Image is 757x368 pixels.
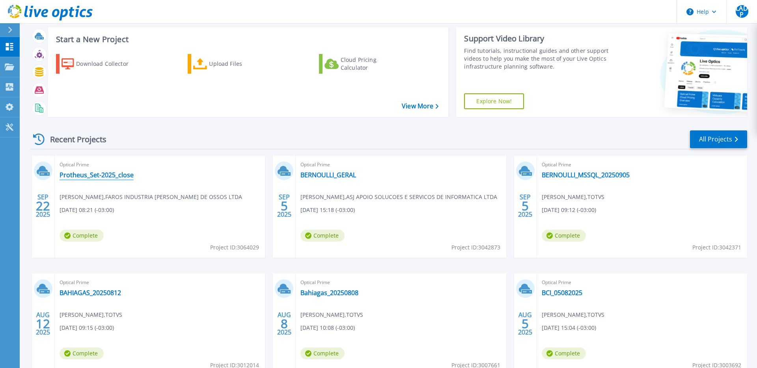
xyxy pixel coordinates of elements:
[36,203,50,209] span: 22
[542,206,596,214] span: [DATE] 09:12 (-03:00)
[277,309,292,338] div: AUG 2025
[542,160,742,169] span: Optical Prime
[35,191,50,220] div: SEP 2025
[56,35,438,44] h3: Start a New Project
[60,310,122,319] span: [PERSON_NAME] , TOTVS
[300,160,501,169] span: Optical Prime
[542,323,596,332] span: [DATE] 15:04 (-03:00)
[300,206,355,214] span: [DATE] 15:18 (-03:00)
[60,206,114,214] span: [DATE] 08:21 (-03:00)
[692,243,741,252] span: Project ID: 3042371
[300,348,345,359] span: Complete
[60,348,104,359] span: Complete
[464,33,612,44] div: Support Video Library
[35,309,50,338] div: AUG 2025
[60,193,242,201] span: [PERSON_NAME] , FAROS INDUSTRIA [PERSON_NAME] DE OSSOS LTDA
[60,323,114,332] span: [DATE] 09:15 (-03:00)
[319,54,407,74] a: Cloud Pricing Calculator
[542,348,586,359] span: Complete
[30,130,117,149] div: Recent Projects
[522,203,529,209] span: 5
[690,130,747,148] a: All Projects
[60,289,121,297] a: BAHIAGAS_20250812
[402,102,438,110] a: View More
[300,289,358,297] a: Bahiagas_20250808
[188,54,276,74] a: Upload Files
[300,171,356,179] a: BERNOULLI_GERAL
[56,54,144,74] a: Download Collector
[542,289,582,297] a: BCI_05082025
[60,160,260,169] span: Optical Prime
[281,203,288,209] span: 5
[277,191,292,220] div: SEP 2025
[300,230,345,242] span: Complete
[60,278,260,287] span: Optical Prime
[542,230,586,242] span: Complete
[518,191,533,220] div: SEP 2025
[210,243,259,252] span: Project ID: 3064029
[281,320,288,327] span: 8
[464,47,612,71] div: Find tutorials, instructional guides and other support videos to help you make the most of your L...
[300,193,497,201] span: [PERSON_NAME] , ASJ APOIO SOLUCOES E SERVICOS DE INFORMATICA LTDA
[60,230,104,242] span: Complete
[518,309,533,338] div: AUG 2025
[341,56,404,72] div: Cloud Pricing Calculator
[522,320,529,327] span: 5
[542,193,604,201] span: [PERSON_NAME] , TOTVS
[542,171,630,179] a: BERNOULLI_MSSQL_20250905
[300,310,363,319] span: [PERSON_NAME] , TOTVS
[300,278,501,287] span: Optical Prime
[542,278,742,287] span: Optical Prime
[464,93,524,109] a: Explore Now!
[736,5,748,18] span: LADP
[300,323,355,332] span: [DATE] 10:08 (-03:00)
[60,171,134,179] a: Protheus_Set-2025_close
[451,243,500,252] span: Project ID: 3042873
[542,310,604,319] span: [PERSON_NAME] , TOTVS
[36,320,50,327] span: 12
[209,56,272,72] div: Upload Files
[76,56,139,72] div: Download Collector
